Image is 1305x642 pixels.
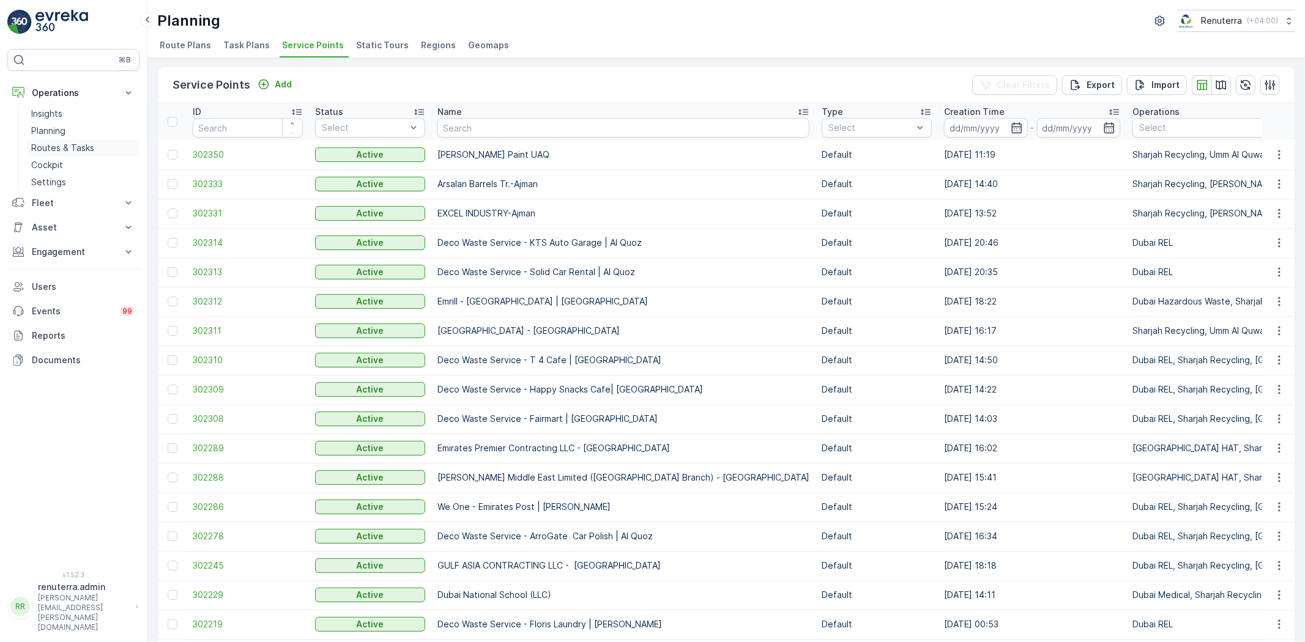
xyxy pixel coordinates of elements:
p: Deco Waste Service - Fairmart | [GEOGRAPHIC_DATA] [437,413,809,425]
p: Default [822,295,932,308]
input: Search [193,118,303,138]
a: 302314 [193,237,303,249]
div: Toggle Row Selected [168,590,177,600]
span: 302311 [193,325,303,337]
p: Default [822,471,932,484]
span: v 1.52.3 [7,571,139,578]
div: Toggle Row Selected [168,355,177,365]
a: Settings [26,174,139,191]
p: Default [822,501,932,513]
a: 302350 [193,149,303,161]
p: Insights [31,108,62,120]
p: Active [357,471,384,484]
div: Toggle Row Selected [168,414,177,424]
a: Cockpit [26,157,139,174]
p: Planning [157,11,220,31]
p: Export [1087,79,1115,91]
img: Screenshot_2024-07-26_at_13.33.01.png [1177,14,1196,28]
a: 302331 [193,207,303,220]
div: Toggle Row Selected [168,502,177,512]
p: Active [357,354,384,366]
button: Active [315,382,425,397]
button: Clear Filters [972,75,1057,95]
button: Add [253,77,297,92]
div: Toggle Row Selected [168,385,177,394]
img: logo [7,10,32,34]
p: Add [275,78,292,90]
p: Routes & Tasks [31,142,94,154]
span: Static Tours [356,39,409,51]
a: Users [7,275,139,299]
p: 99 [122,306,132,316]
p: Active [357,383,384,396]
p: ( +04:00 ) [1247,16,1278,26]
a: 302313 [193,266,303,278]
p: Default [822,178,932,190]
button: Asset [7,215,139,240]
a: 302308 [193,413,303,425]
p: Default [822,442,932,454]
td: [DATE] 16:34 [938,522,1126,551]
button: Active [315,441,425,456]
p: Default [822,530,932,542]
div: Toggle Row Selected [168,443,177,453]
p: Arsalan Barrels Tr.-Ajman [437,178,809,190]
span: Route Plans [160,39,211,51]
p: ID [193,106,201,118]
p: Renuterra [1201,15,1242,27]
td: [DATE] 15:24 [938,492,1126,522]
button: Fleet [7,191,139,215]
button: Active [315,323,425,338]
a: Documents [7,348,139,372]
p: Default [822,354,932,366]
span: 302333 [193,178,303,190]
span: 302310 [193,354,303,366]
span: 302288 [193,471,303,484]
p: Planning [31,125,65,137]
p: Reports [32,330,135,342]
p: Service Points [173,76,250,94]
p: Type [822,106,843,118]
p: Deco Waste Service - Solid Car Rental | Al Quoz [437,266,809,278]
p: [PERSON_NAME] Paint UAQ [437,149,809,161]
p: [PERSON_NAME] Middle East Limited ([GEOGRAPHIC_DATA] Branch) - [GEOGRAPHIC_DATA] [437,471,809,484]
div: Toggle Row Selected [168,326,177,336]
button: Active [315,588,425,602]
button: Active [315,529,425,544]
span: 302229 [193,589,303,601]
p: Name [437,106,462,118]
p: Active [357,501,384,513]
button: Active [315,206,425,221]
p: Active [357,325,384,337]
td: [DATE] 15:41 [938,463,1126,492]
p: Active [357,559,384,572]
button: Renuterra(+04:00) [1177,10,1295,32]
td: [DATE] 14:03 [938,404,1126,434]
td: [DATE] 16:17 [938,316,1126,345]
p: Default [822,266,932,278]
p: renuterra.admin [38,581,130,593]
a: 302312 [193,295,303,308]
button: Active [315,177,425,191]
a: 302245 [193,559,303,572]
span: Regions [421,39,456,51]
td: [DATE] 18:22 [938,287,1126,316]
p: Active [357,266,384,278]
p: Default [822,559,932,572]
p: We One - Emirates Post | [PERSON_NAME] [437,501,809,513]
a: Planning [26,122,139,139]
button: RRrenuterra.admin[PERSON_NAME][EMAIL_ADDRESS][PERSON_NAME][DOMAIN_NAME] [7,581,139,632]
td: [DATE] 16:02 [938,434,1126,463]
p: Active [357,589,384,601]
p: Emirates Premier Contracting LLC - [GEOGRAPHIC_DATA] [437,442,809,454]
div: Toggle Row Selected [168,561,177,570]
div: Toggle Row Selected [168,297,177,306]
p: Default [822,207,932,220]
div: Toggle Row Selected [168,238,177,248]
p: Deco Waste Service - T 4 Cafe | [GEOGRAPHIC_DATA] [437,354,809,366]
button: Operations [7,81,139,105]
p: Active [357,237,384,249]
td: [DATE] 20:46 [938,228,1126,257]
p: Default [822,149,932,161]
